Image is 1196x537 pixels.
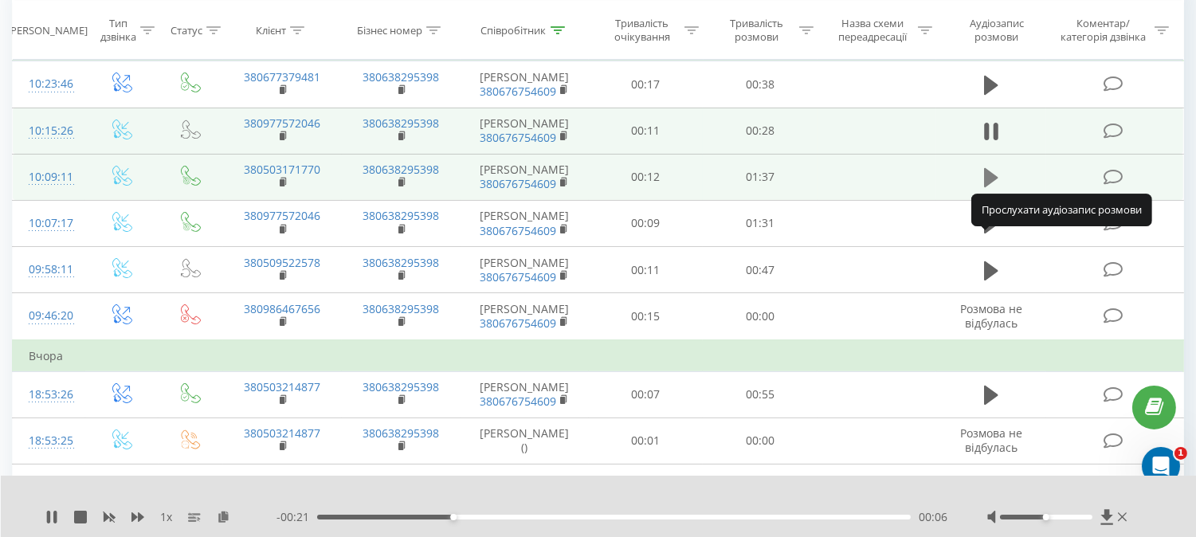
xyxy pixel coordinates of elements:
div: Accessibility label [1043,514,1049,520]
td: 00:38 [703,61,818,108]
div: Тривалість очікування [603,17,681,44]
div: 09:58:11 [29,254,69,285]
div: Назва схеми переадресації [832,17,914,44]
td: [PERSON_NAME] [461,247,589,293]
div: 18:51:09 [29,472,69,503]
td: 00:15 [589,293,704,340]
div: Статус [171,23,202,37]
td: [PERSON_NAME] () [461,417,589,464]
a: 380638295398 [363,162,439,177]
td: 00:27 [589,464,704,511]
div: 18:53:26 [29,379,69,410]
a: 380638295398 [363,208,439,223]
td: 00:47 [703,247,818,293]
a: 380986467656 [244,301,320,316]
td: 00:01 [589,417,704,464]
span: 00:06 [919,509,947,525]
span: 1 [1174,447,1187,460]
div: [PERSON_NAME] [7,23,88,37]
a: 380509522578 [244,255,320,270]
div: Прослухати аудіозапис розмови [971,194,1152,226]
div: Співробітник [481,23,547,37]
td: [PERSON_NAME] [461,293,589,340]
span: Розмова не відбулась [960,301,1022,331]
a: 380676754609 [480,394,556,409]
a: 380638295398 [363,116,439,131]
span: 1 x [160,509,172,525]
a: 380676754609 [480,176,556,191]
td: 00:00 [703,293,818,340]
a: 380676754609 [480,223,556,238]
td: Вчора [13,340,1184,372]
td: 00:09 [589,200,704,246]
div: Коментар/категорія дзвінка [1057,17,1151,44]
td: [PERSON_NAME] [461,61,589,108]
td: [PERSON_NAME] [461,371,589,417]
td: 00:28 [703,108,818,154]
td: 00:17 [589,61,704,108]
td: 01:37 [703,154,818,200]
a: 380503214877 [244,379,320,394]
a: 380638295398 [363,472,439,487]
td: 01:42 [703,464,818,511]
a: 380676754609 [480,130,556,145]
div: 10:09:11 [29,162,69,193]
a: 380677379481 [244,69,320,84]
td: [PERSON_NAME] [461,108,589,154]
a: 380638295398 [363,255,439,270]
td: [PERSON_NAME] [461,464,589,511]
td: [PERSON_NAME] [461,200,589,246]
a: 380638295398 [363,379,439,394]
div: Accessibility label [450,514,457,520]
div: Клієнт [256,23,286,37]
a: 380676754609 [480,269,556,284]
a: 380977572046 [244,208,320,223]
iframe: Intercom live chat [1142,447,1180,485]
a: 380503214877 [244,425,320,441]
a: 380977572046 [244,116,320,131]
td: 00:12 [589,154,704,200]
td: 01:31 [703,200,818,246]
td: 00:55 [703,371,818,417]
td: 00:07 [589,371,704,417]
div: Тривалість розмови [717,17,795,44]
a: 380676754609 [480,84,556,99]
a: 380676754609 [480,316,556,331]
a: 380503214877 [244,472,320,487]
span: Розмова не відбулась [960,425,1022,455]
a: 380638295398 [363,69,439,84]
a: 380638295398 [363,425,439,441]
div: 10:15:26 [29,116,69,147]
td: 00:00 [703,417,818,464]
td: 00:11 [589,108,704,154]
div: Тип дзвінка [100,17,136,44]
div: 09:46:20 [29,300,69,331]
a: 380503171770 [244,162,320,177]
a: 380638295398 [363,301,439,316]
span: - 00:21 [276,509,317,525]
td: 00:11 [589,247,704,293]
div: 10:07:17 [29,208,69,239]
div: Аудіозапис розмови [951,17,1042,44]
div: 18:53:25 [29,425,69,457]
td: [PERSON_NAME] [461,154,589,200]
div: Бізнес номер [357,23,422,37]
div: 10:23:46 [29,69,69,100]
